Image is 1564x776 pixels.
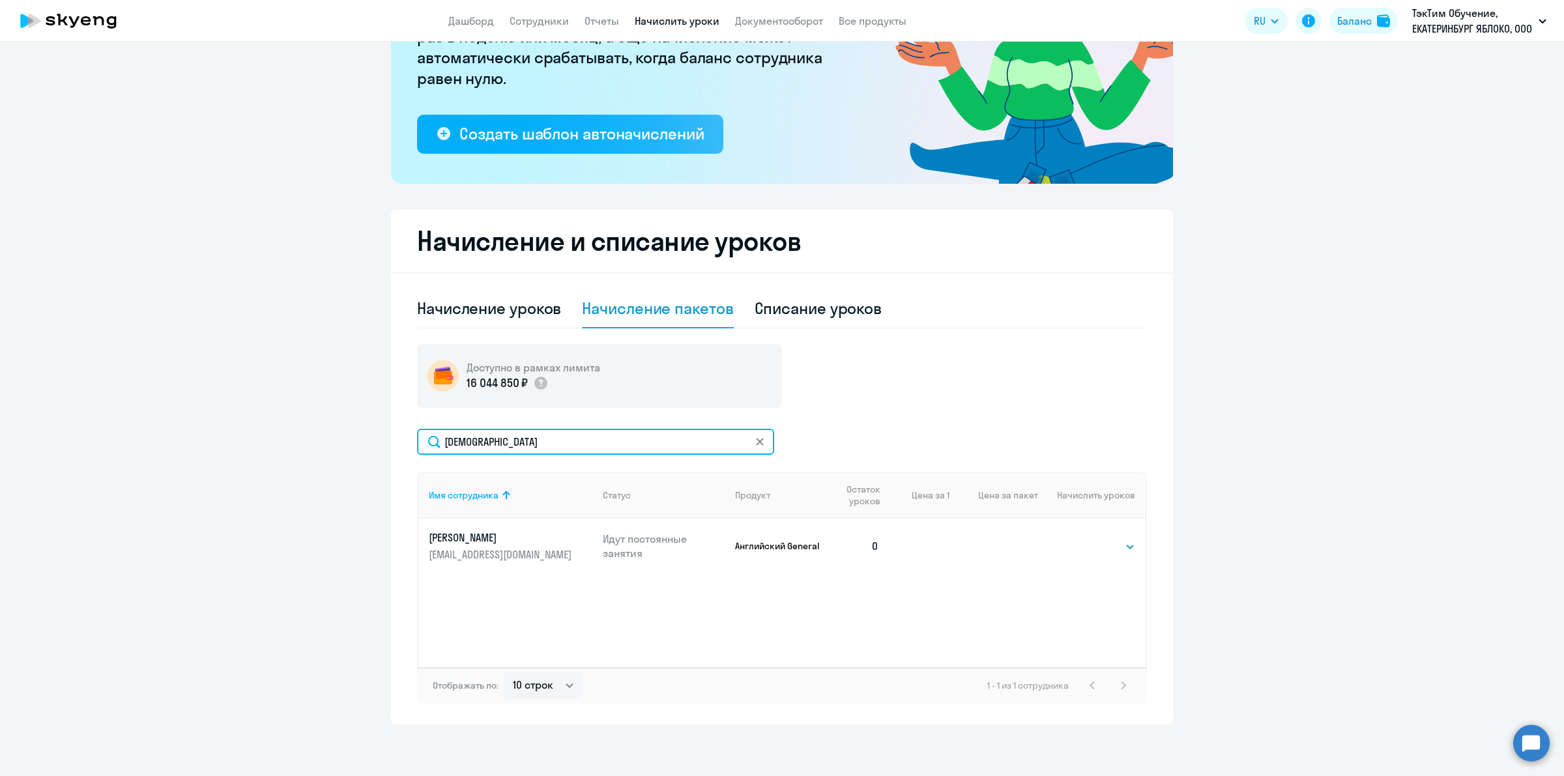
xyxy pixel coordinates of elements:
[429,530,592,562] a: [PERSON_NAME][EMAIL_ADDRESS][DOMAIN_NAME]
[417,225,1147,257] h2: Начисление и списание уроков
[585,14,619,27] a: Отчеты
[1245,8,1288,34] button: RU
[448,14,494,27] a: Дашборд
[823,519,890,573] td: 0
[735,14,823,27] a: Документооборот
[427,360,459,392] img: wallet-circle.png
[1254,13,1266,29] span: RU
[433,680,499,691] span: Отображать по:
[1377,14,1390,27] img: balance
[603,489,725,501] div: Статус
[1337,13,1372,29] div: Баланс
[1329,8,1398,34] button: Балансbalance
[735,489,823,501] div: Продукт
[603,532,725,560] p: Идут постоянные занятия
[417,115,723,154] button: Создать шаблон автоначислений
[417,429,774,455] input: Поиск по имени, email, продукту или статусу
[510,14,569,27] a: Сотрудники
[755,298,882,319] div: Списание уроков
[735,489,770,501] div: Продукт
[429,489,499,501] div: Имя сотрудника
[949,472,1038,519] th: Цена за пакет
[735,540,823,552] p: Английский General
[429,489,592,501] div: Имя сотрудника
[635,14,719,27] a: Начислить уроки
[429,547,575,562] p: [EMAIL_ADDRESS][DOMAIN_NAME]
[1038,472,1146,519] th: Начислить уроков
[429,530,575,545] p: [PERSON_NAME]
[890,472,949,519] th: Цена за 1
[603,489,631,501] div: Статус
[582,298,733,319] div: Начисление пакетов
[839,14,906,27] a: Все продукты
[987,680,1069,691] span: 1 - 1 из 1 сотрудника
[833,483,880,507] span: Остаток уроков
[467,360,600,375] h5: Доступно в рамках лимита
[1412,5,1533,36] p: ТэкТим Обучение, ЕКАТЕРИНБУРГ ЯБЛОКО, ООО
[459,123,704,144] div: Создать шаблон автоначислений
[1406,5,1553,36] button: ТэкТим Обучение, ЕКАТЕРИНБУРГ ЯБЛОКО, ООО
[833,483,890,507] div: Остаток уроков
[467,375,528,392] p: 16 044 850 ₽
[417,298,561,319] div: Начисление уроков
